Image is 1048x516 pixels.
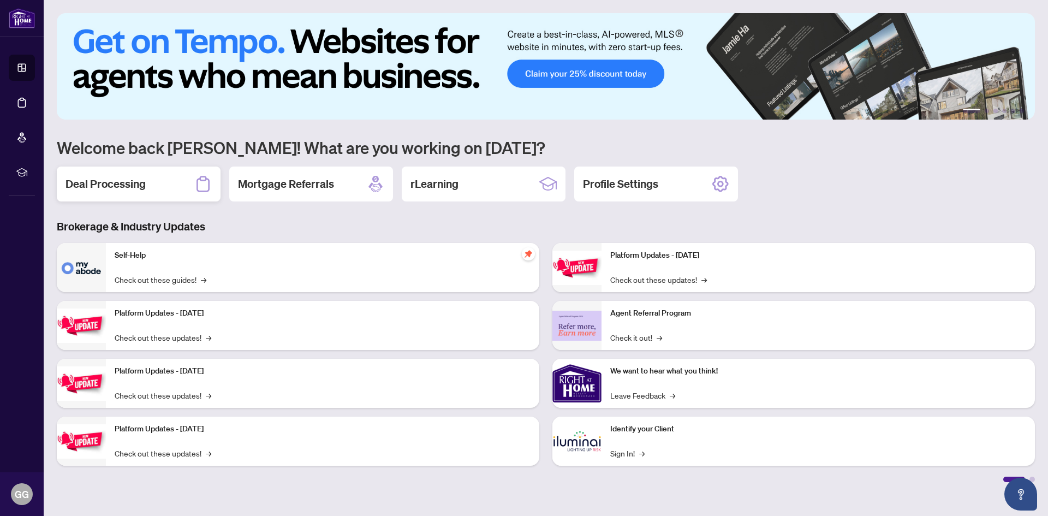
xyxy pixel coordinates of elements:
[15,487,29,502] span: GG
[1002,109,1007,113] button: 4
[57,309,106,343] img: Platform Updates - September 16, 2025
[657,331,662,343] span: →
[610,307,1026,319] p: Agent Referral Program
[639,447,645,459] span: →
[9,8,35,28] img: logo
[206,447,211,459] span: →
[57,13,1035,120] img: Slide 0
[206,389,211,401] span: →
[610,365,1026,377] p: We want to hear what you think!
[57,219,1035,234] h3: Brokerage & Industry Updates
[610,423,1026,435] p: Identify your Client
[115,250,531,262] p: Self-Help
[57,243,106,292] img: Self-Help
[115,447,211,459] a: Check out these updates!→
[670,389,675,401] span: →
[610,389,675,401] a: Leave Feedback→
[57,366,106,401] img: Platform Updates - July 21, 2025
[552,311,602,341] img: Agent Referral Program
[201,274,206,286] span: →
[552,251,602,285] img: Platform Updates - June 23, 2025
[115,389,211,401] a: Check out these updates!→
[610,250,1026,262] p: Platform Updates - [DATE]
[115,307,531,319] p: Platform Updates - [DATE]
[583,176,658,192] h2: Profile Settings
[206,331,211,343] span: →
[701,274,707,286] span: →
[522,247,535,260] span: pushpin
[552,417,602,466] img: Identify your Client
[610,274,707,286] a: Check out these updates!→
[1004,478,1037,511] button: Open asap
[610,447,645,459] a: Sign In!→
[57,424,106,459] img: Platform Updates - July 8, 2025
[963,109,980,113] button: 1
[238,176,334,192] h2: Mortgage Referrals
[993,109,998,113] button: 3
[57,137,1035,158] h1: Welcome back [PERSON_NAME]! What are you working on [DATE]?
[985,109,989,113] button: 2
[65,176,146,192] h2: Deal Processing
[1011,109,1015,113] button: 5
[610,331,662,343] a: Check it out!→
[1020,109,1024,113] button: 6
[115,365,531,377] p: Platform Updates - [DATE]
[115,423,531,435] p: Platform Updates - [DATE]
[552,359,602,408] img: We want to hear what you think!
[115,331,211,343] a: Check out these updates!→
[115,274,206,286] a: Check out these guides!→
[410,176,458,192] h2: rLearning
